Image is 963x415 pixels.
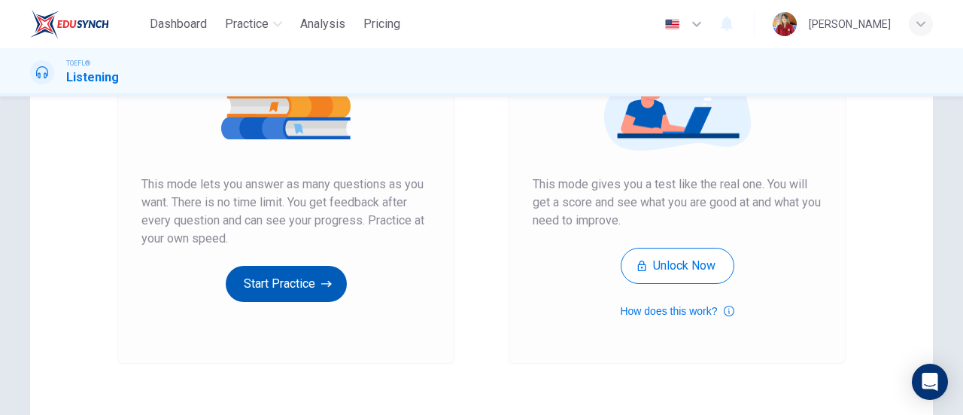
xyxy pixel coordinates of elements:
[663,19,682,30] img: en
[30,9,144,39] a: EduSynch logo
[809,15,891,33] div: [PERSON_NAME]
[141,175,430,248] span: This mode lets you answer as many questions as you want. There is no time limit. You get feedback...
[226,266,347,302] button: Start Practice
[66,58,90,69] span: TOEFL®
[144,11,213,38] button: Dashboard
[219,11,288,38] button: Practice
[533,175,822,230] span: This mode gives you a test like the real one. You will get a score and see what you are good at a...
[150,15,207,33] span: Dashboard
[357,11,406,38] button: Pricing
[300,15,345,33] span: Analysis
[30,9,109,39] img: EduSynch logo
[66,69,119,87] h1: Listening
[294,11,351,38] button: Analysis
[225,15,269,33] span: Practice
[912,364,948,400] div: Open Intercom Messenger
[363,15,400,33] span: Pricing
[621,248,734,284] button: Unlock Now
[620,302,734,320] button: How does this work?
[773,12,797,36] img: Profile picture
